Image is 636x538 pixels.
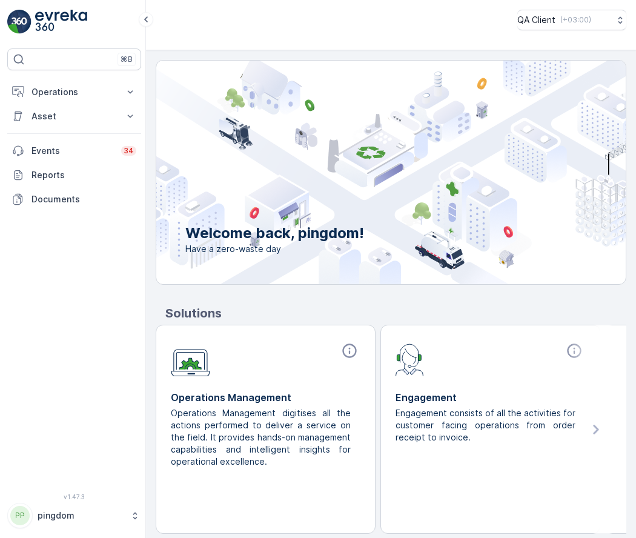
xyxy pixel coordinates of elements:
span: v 1.47.3 [7,493,141,500]
p: Asset [31,110,117,122]
button: QA Client(+03:00) [517,10,626,30]
span: Have a zero-waste day [185,243,364,255]
p: Operations Management [171,390,360,405]
a: Events34 [7,139,141,163]
img: logo_light-DOdMpM7g.png [35,10,87,34]
img: logo [7,10,31,34]
button: Operations [7,80,141,104]
p: ( +03:00 ) [560,15,591,25]
p: Welcome back, pingdom! [185,224,364,243]
p: pingdom [38,510,124,522]
p: Engagement consists of all the activities for customer facing operations from order receipt to in... [396,407,575,443]
img: city illustration [102,61,626,284]
p: Events [31,145,114,157]
p: ⌘B [121,55,133,64]
p: Operations [31,86,117,98]
a: Reports [7,163,141,187]
button: Asset [7,104,141,128]
a: Documents [7,187,141,211]
p: QA Client [517,14,555,26]
p: Engagement [396,390,585,405]
img: module-icon [396,342,424,376]
button: PPpingdom [7,503,141,528]
p: Operations Management digitises all the actions performed to deliver a service on the field. It p... [171,407,351,468]
p: Solutions [165,304,626,322]
p: 34 [124,146,134,156]
div: PP [10,506,30,525]
p: Reports [31,169,136,181]
img: module-icon [171,342,210,377]
p: Documents [31,193,136,205]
